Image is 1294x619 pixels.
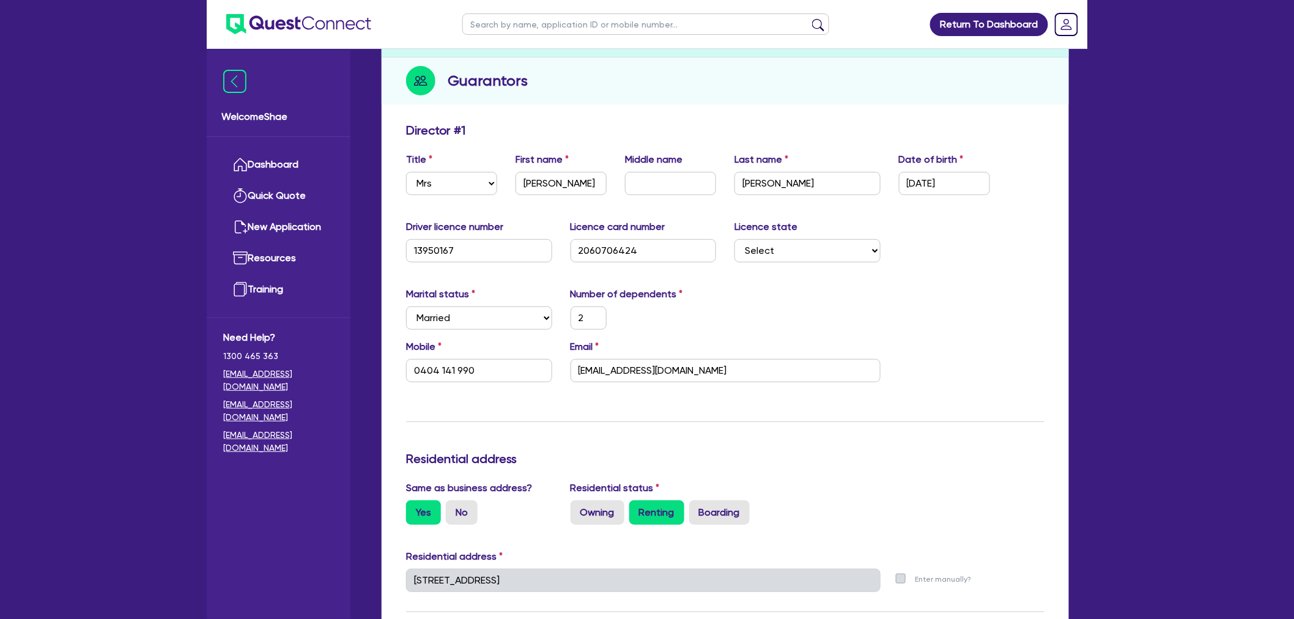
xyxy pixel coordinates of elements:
[233,188,248,203] img: quick-quote
[233,282,248,297] img: training
[689,500,750,525] label: Boarding
[446,500,478,525] label: No
[223,274,334,305] a: Training
[223,350,334,363] span: 1300 465 363
[930,13,1048,36] a: Return To Dashboard
[1051,9,1082,40] a: Dropdown toggle
[406,123,465,138] h3: Director # 1
[462,13,829,35] input: Search by name, application ID or mobile number...
[223,149,334,180] a: Dashboard
[571,339,599,354] label: Email
[448,70,528,92] h2: Guarantors
[406,339,442,354] label: Mobile
[406,500,441,525] label: Yes
[734,220,797,234] label: Licence state
[571,220,665,234] label: Licence card number
[223,330,334,345] span: Need Help?
[625,152,682,167] label: Middle name
[223,212,334,243] a: New Application
[406,481,532,495] label: Same as business address?
[223,368,334,393] a: [EMAIL_ADDRESS][DOMAIN_NAME]
[223,429,334,454] a: [EMAIL_ADDRESS][DOMAIN_NAME]
[223,70,246,93] img: icon-menu-close
[406,287,475,302] label: Marital status
[915,574,972,585] label: Enter manually?
[406,220,503,234] label: Driver licence number
[899,172,990,195] input: DD / MM / YYYY
[233,251,248,265] img: resources
[571,500,624,525] label: Owning
[406,66,435,95] img: step-icon
[629,500,684,525] label: Renting
[406,549,503,564] label: Residential address
[223,398,334,424] a: [EMAIL_ADDRESS][DOMAIN_NAME]
[899,152,964,167] label: Date of birth
[406,152,432,167] label: Title
[406,451,1044,466] h3: Residential address
[233,220,248,234] img: new-application
[223,180,334,212] a: Quick Quote
[223,243,334,274] a: Resources
[734,152,788,167] label: Last name
[571,287,683,302] label: Number of dependents
[221,109,336,124] span: Welcome Shae
[516,152,569,167] label: First name
[571,481,660,495] label: Residential status
[226,14,371,34] img: quest-connect-logo-blue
